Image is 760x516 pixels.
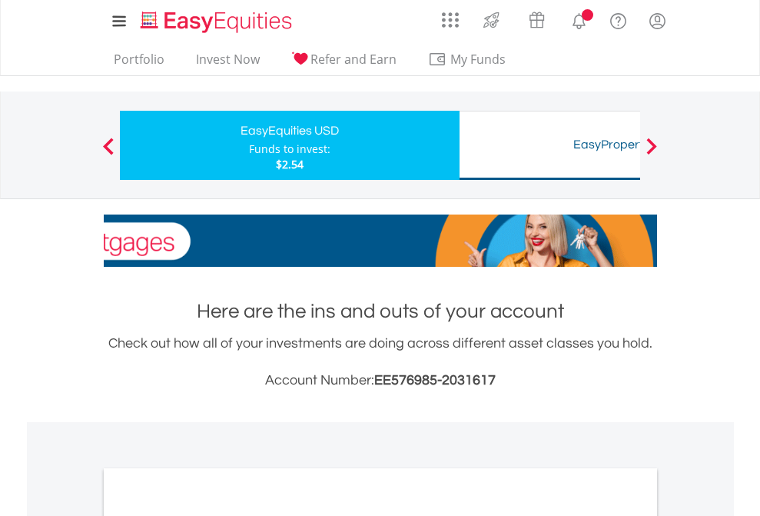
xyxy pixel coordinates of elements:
[638,4,677,38] a: My Profile
[93,145,124,161] button: Previous
[276,157,304,171] span: $2.54
[442,12,459,28] img: grid-menu-icon.svg
[428,49,529,69] span: My Funds
[479,8,504,32] img: thrive-v2.svg
[432,4,469,28] a: AppsGrid
[108,52,171,75] a: Portfolio
[514,4,559,32] a: Vouchers
[559,4,599,35] a: Notifications
[249,141,330,157] div: Funds to invest:
[636,145,667,161] button: Next
[134,4,298,35] a: Home page
[104,333,657,391] div: Check out how all of your investments are doing across different asset classes you hold.
[104,215,657,267] img: EasyMortage Promotion Banner
[104,298,657,325] h1: Here are the ins and outs of your account
[524,8,549,32] img: vouchers-v2.svg
[374,373,496,388] span: EE576985-2031617
[129,120,450,141] div: EasyEquities USD
[285,52,403,75] a: Refer and Earn
[310,51,397,68] span: Refer and Earn
[190,52,266,75] a: Invest Now
[104,370,657,391] h3: Account Number:
[138,9,298,35] img: EasyEquities_Logo.png
[599,4,638,35] a: FAQ's and Support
